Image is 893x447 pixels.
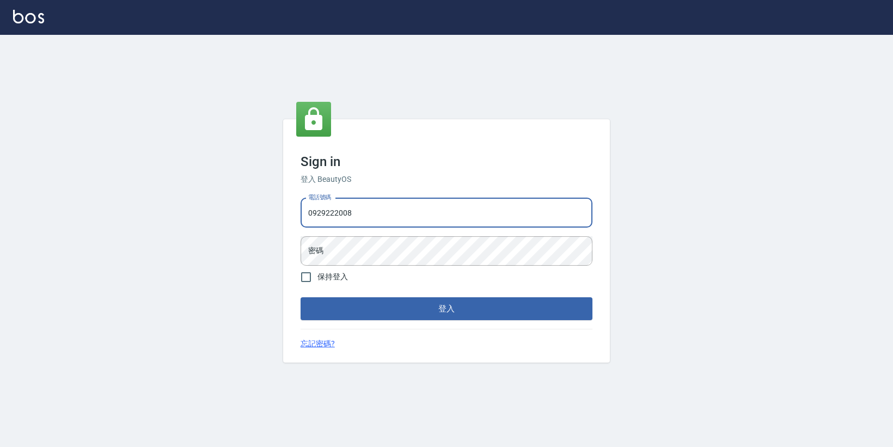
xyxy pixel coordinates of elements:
[317,271,348,283] span: 保持登入
[301,174,592,185] h6: 登入 BeautyOS
[301,154,592,169] h3: Sign in
[308,193,331,201] label: 電話號碼
[301,338,335,350] a: 忘記密碼?
[13,10,44,23] img: Logo
[301,297,592,320] button: 登入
